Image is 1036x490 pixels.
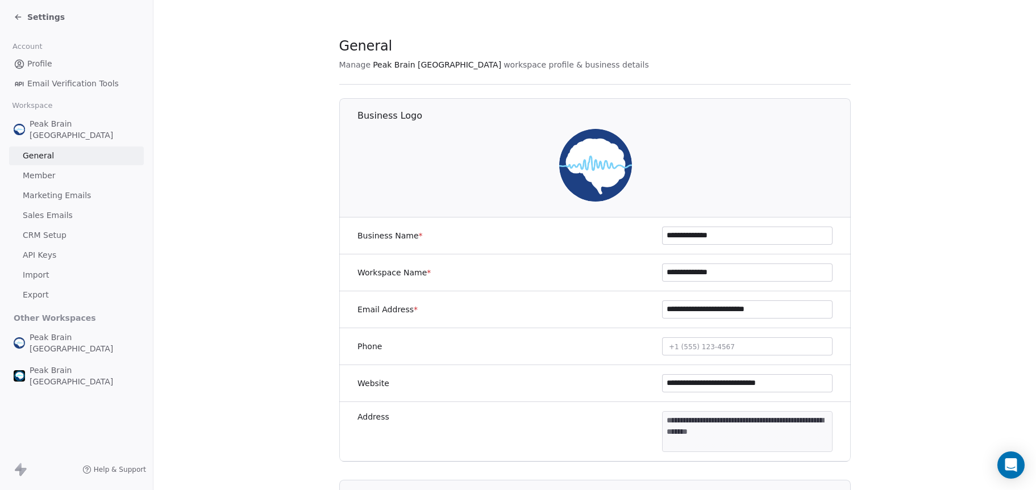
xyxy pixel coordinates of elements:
a: Email Verification Tools [9,74,144,93]
label: Business Name [357,230,423,241]
span: workspace profile & business details [504,59,649,70]
a: CRM Setup [9,226,144,245]
span: Email Verification Tools [27,78,119,90]
span: General [23,150,54,162]
img: Peak%20Brain%20Logo.png [559,129,631,202]
span: Peak Brain [GEOGRAPHIC_DATA] [373,59,501,70]
span: Peak Brain [GEOGRAPHIC_DATA] [30,365,139,387]
span: Profile [27,58,52,70]
span: Peak Brain [GEOGRAPHIC_DATA] [30,118,139,141]
label: Email Address [357,304,418,315]
span: General [339,37,393,55]
img: Peak%20brain.png [14,370,25,382]
button: +1 (555) 123-4567 [662,337,833,355]
a: Member [9,166,144,185]
span: CRM Setup [23,229,66,241]
img: peakbrain_logo.jpg [14,337,25,349]
img: Peak%20Brain%20Logo.png [14,124,25,135]
label: Phone [357,341,382,352]
span: Other Workspaces [9,309,101,327]
span: Export [23,289,49,301]
a: Help & Support [82,465,146,474]
a: Export [9,286,144,304]
div: Open Intercom Messenger [997,451,1025,479]
span: Marketing Emails [23,190,91,202]
label: Address [357,411,389,422]
span: Account [7,38,47,55]
a: Profile [9,55,144,73]
a: Sales Emails [9,206,144,225]
a: Import [9,266,144,284]
a: General [9,146,144,165]
span: Workspace [7,97,57,114]
label: Website [357,378,389,389]
a: Settings [14,11,65,23]
span: Manage [339,59,371,70]
a: API Keys [9,246,144,265]
span: Member [23,170,56,182]
span: Help & Support [94,465,146,474]
span: Sales Emails [23,210,73,221]
span: Peak Brain [GEOGRAPHIC_DATA] [30,332,139,354]
span: Settings [27,11,65,23]
a: Marketing Emails [9,186,144,205]
span: Import [23,269,49,281]
h1: Business Logo [357,110,851,122]
span: +1 (555) 123-4567 [669,343,735,351]
label: Workspace Name [357,267,431,278]
span: API Keys [23,249,56,261]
